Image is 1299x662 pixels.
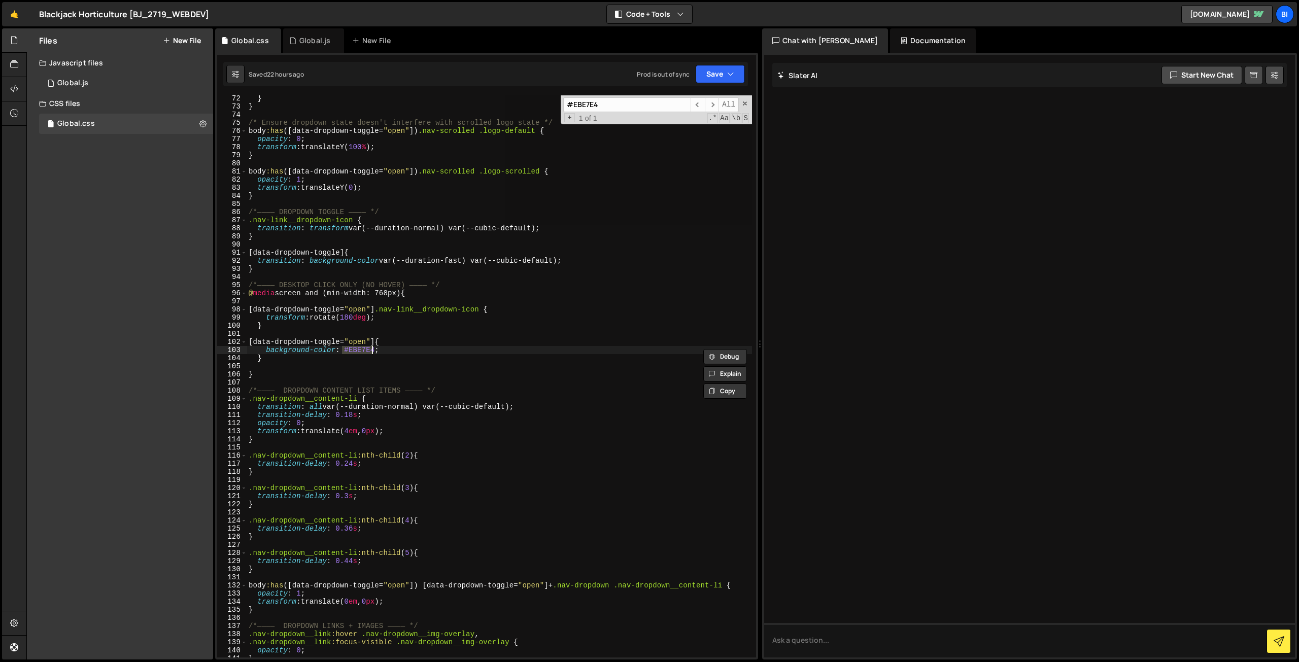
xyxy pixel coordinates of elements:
div: 131 [217,573,247,581]
button: Debug [703,349,747,364]
h2: Files [39,35,57,46]
button: Code + Tools [607,5,692,23]
div: Javascript files [27,53,213,73]
div: 103 [217,346,247,354]
div: 91 [217,249,247,257]
div: 92 [217,257,247,265]
div: 128 [217,549,247,557]
button: Save [696,65,745,83]
div: 124 [217,516,247,525]
div: 125 [217,525,247,533]
div: New File [352,36,395,46]
div: 105 [217,362,247,370]
div: 123 [217,508,247,516]
h2: Slater AI [777,71,818,80]
div: 94 [217,273,247,281]
div: 139 [217,638,247,646]
div: 109 [217,395,247,403]
div: 90 [217,240,247,249]
div: 77 [217,135,247,143]
div: 89 [217,232,247,240]
div: 119 [217,476,247,484]
div: 107 [217,378,247,387]
a: [DOMAIN_NAME] [1181,5,1273,23]
div: 100 [217,322,247,330]
div: 127 [217,541,247,549]
div: 118 [217,468,247,476]
div: 80 [217,159,247,167]
div: 136 [217,614,247,622]
div: 110 [217,403,247,411]
div: 137 [217,622,247,630]
div: 88 [217,224,247,232]
div: 73 [217,102,247,111]
div: Global.css [57,119,95,128]
a: Bi [1276,5,1294,23]
div: 104 [217,354,247,362]
div: 106 [217,370,247,378]
div: 140 [217,646,247,654]
div: 22 hours ago [267,70,304,79]
div: 102 [217,338,247,346]
div: 95 [217,281,247,289]
div: 87 [217,216,247,224]
div: 112 [217,419,247,427]
div: 133 [217,589,247,598]
div: 74 [217,111,247,119]
div: 16258/43868.js [39,73,213,93]
div: 82 [217,176,247,184]
div: Global.js [299,36,330,46]
button: New File [163,37,201,45]
div: Chat with [PERSON_NAME] [762,28,888,53]
div: 76 [217,127,247,135]
div: 75 [217,119,247,127]
div: 130 [217,565,247,573]
div: 93 [217,265,247,273]
div: 126 [217,533,247,541]
div: 79 [217,151,247,159]
div: 101 [217,330,247,338]
div: 113 [217,427,247,435]
div: Global.js [57,79,88,88]
div: 111 [217,411,247,419]
div: 117 [217,460,247,468]
a: 🤙 [2,2,27,26]
div: 83 [217,184,247,192]
div: 85 [217,200,247,208]
button: Explain [703,366,747,381]
div: 84 [217,192,247,200]
div: 120 [217,484,247,492]
div: 115 [217,443,247,451]
div: 122 [217,500,247,508]
div: 86 [217,208,247,216]
div: 135 [217,606,247,614]
div: 72 [217,94,247,102]
div: 98 [217,305,247,313]
div: 108 [217,387,247,395]
div: CSS files [27,93,213,114]
div: Blackjack Horticulture [BJ_2719_WEBDEV] [39,8,209,20]
div: 99 [217,313,247,322]
div: Prod is out of sync [637,70,690,79]
div: 97 [217,297,247,305]
div: Global.css [231,36,269,46]
div: 134 [217,598,247,606]
div: 132 [217,581,247,589]
div: Saved [249,70,304,79]
div: 96 [217,289,247,297]
div: 81 [217,167,247,176]
button: Copy [703,384,747,399]
div: 121 [217,492,247,500]
div: 129 [217,557,247,565]
div: 16258/43966.css [39,114,213,134]
div: 138 [217,630,247,638]
button: Start new chat [1161,66,1242,84]
div: Documentation [890,28,976,53]
div: 78 [217,143,247,151]
div: 116 [217,451,247,460]
div: 114 [217,435,247,443]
